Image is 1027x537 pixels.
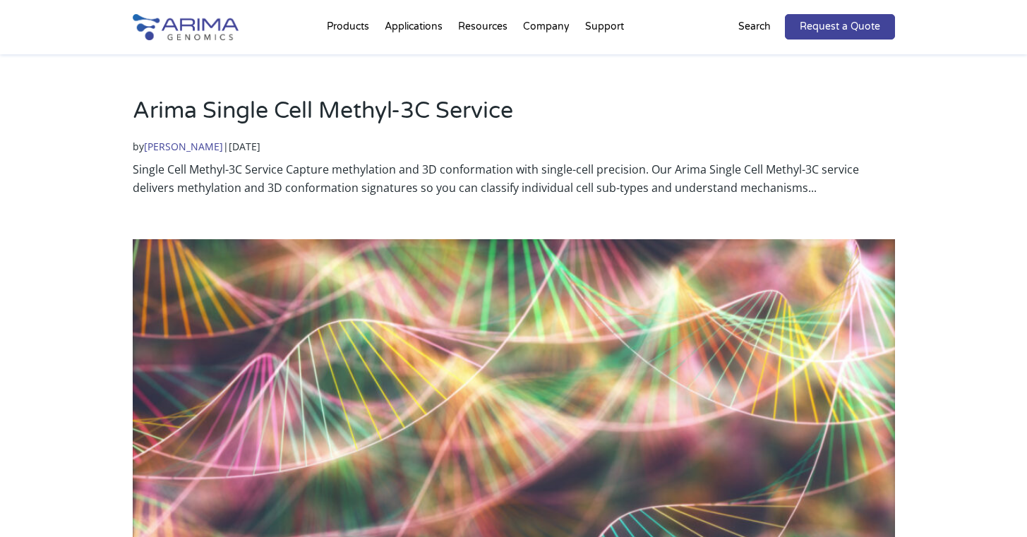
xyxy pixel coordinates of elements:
[229,140,260,153] span: [DATE]
[785,14,895,40] a: Request a Quote
[133,14,239,40] img: Arima-Genomics-logo
[738,18,771,36] p: Search
[133,138,895,156] p: by |
[144,140,223,153] a: [PERSON_NAME]
[133,97,513,124] a: Arima Single Cell Methyl-3C Service
[133,95,895,197] article: Single Cell Methyl-3C Service Capture methylation and 3D conformation with single-cell precision....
